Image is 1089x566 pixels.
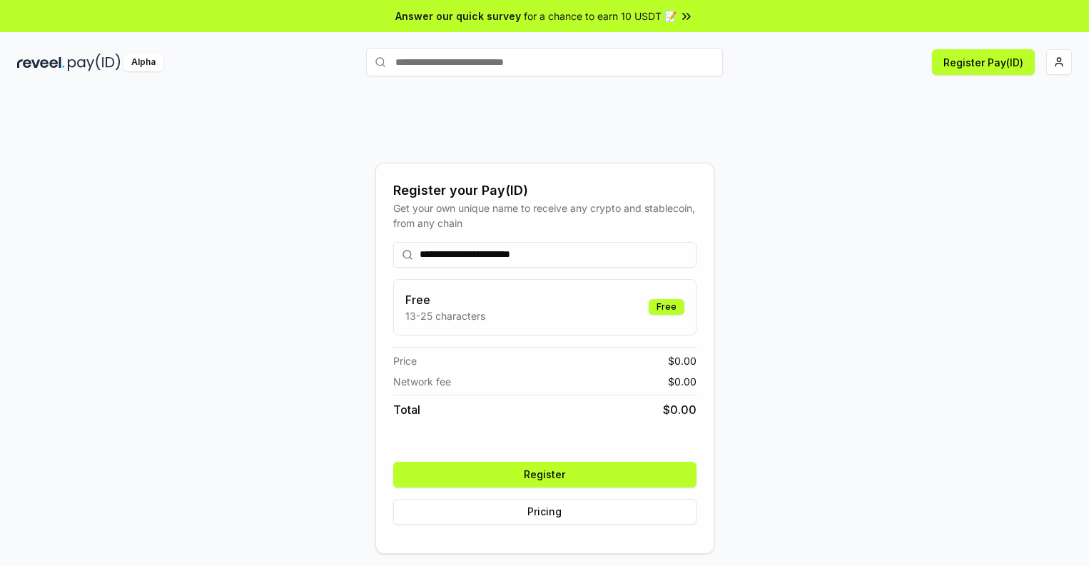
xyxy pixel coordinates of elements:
[68,54,121,71] img: pay_id
[932,49,1035,75] button: Register Pay(ID)
[668,374,697,389] span: $ 0.00
[649,299,684,315] div: Free
[393,201,697,231] div: Get your own unique name to receive any crypto and stablecoin, from any chain
[393,401,420,418] span: Total
[393,353,417,368] span: Price
[17,54,65,71] img: reveel_dark
[393,499,697,525] button: Pricing
[395,9,521,24] span: Answer our quick survey
[123,54,163,71] div: Alpha
[524,9,677,24] span: for a chance to earn 10 USDT 📝
[663,401,697,418] span: $ 0.00
[393,181,697,201] div: Register your Pay(ID)
[405,308,485,323] p: 13-25 characters
[668,353,697,368] span: $ 0.00
[405,291,485,308] h3: Free
[393,374,451,389] span: Network fee
[393,462,697,487] button: Register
